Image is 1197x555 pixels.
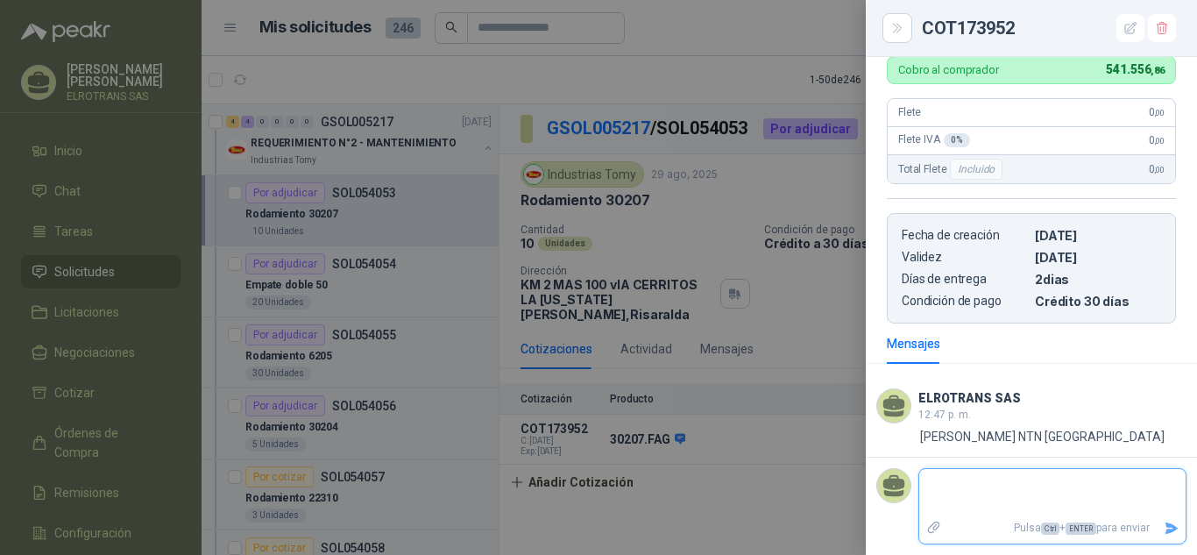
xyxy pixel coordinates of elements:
h3: ELROTRANS SAS [918,394,1021,403]
p: Cobro al comprador [898,64,999,75]
span: ,00 [1154,165,1165,174]
p: Condición de pago [902,294,1028,309]
span: 0 [1149,134,1165,146]
span: 0 [1149,106,1165,118]
button: Close [887,18,908,39]
span: 541.556 [1106,62,1165,76]
p: [DATE] [1035,228,1161,243]
span: ENTER [1066,523,1096,535]
p: Días de entrega [902,272,1028,287]
p: [DATE] [1035,250,1161,265]
p: Pulsa + para enviar [949,513,1158,544]
span: Flete [898,106,921,118]
div: Mensajes [887,334,940,353]
p: Crédito 30 días [1035,294,1161,309]
p: [PERSON_NAME] NTN [GEOGRAPHIC_DATA] [920,427,1165,446]
span: ,00 [1154,136,1165,146]
span: Ctrl [1041,523,1059,535]
button: Enviar [1157,513,1186,544]
span: ,00 [1154,108,1165,117]
div: 0 % [944,133,970,147]
span: 12:47 p. m. [918,409,971,421]
span: Flete IVA [898,133,970,147]
label: Adjuntar archivos [919,513,949,544]
div: COT173952 [922,14,1176,42]
span: 0 [1149,163,1165,175]
span: Total Flete [898,159,1006,180]
p: 2 dias [1035,272,1161,287]
div: Incluido [950,159,1002,180]
span: ,86 [1151,65,1165,76]
p: Fecha de creación [902,228,1028,243]
p: Validez [902,250,1028,265]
